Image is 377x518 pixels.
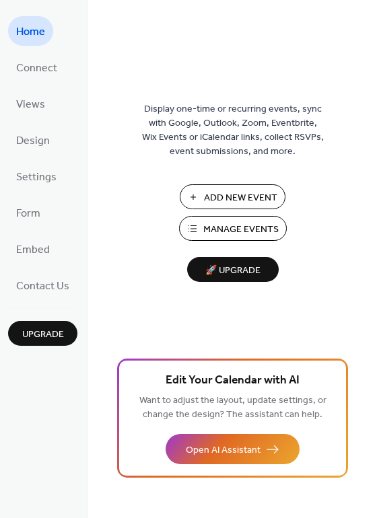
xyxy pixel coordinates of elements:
a: Design [8,125,58,155]
button: Upgrade [8,321,77,346]
span: Design [16,131,50,152]
span: Form [16,203,40,225]
button: Add New Event [180,184,285,209]
span: Contact Us [16,276,69,297]
span: Manage Events [203,223,279,237]
span: Views [16,94,45,116]
a: Connect [8,52,65,82]
span: Settings [16,167,57,188]
a: Home [8,16,53,46]
button: Open AI Assistant [166,434,300,464]
span: Want to adjust the layout, update settings, or change the design? The assistant can help. [139,392,327,424]
a: Form [8,198,48,227]
a: Views [8,89,53,118]
span: Open AI Assistant [186,443,261,457]
span: Embed [16,239,50,261]
a: Contact Us [8,270,77,300]
button: Manage Events [179,216,287,241]
span: Upgrade [22,328,64,342]
span: Display one-time or recurring events, sync with Google, Outlook, Zoom, Eventbrite, Wix Events or ... [142,102,324,159]
span: 🚀 Upgrade [195,262,271,280]
span: Home [16,22,45,43]
a: Settings [8,161,65,191]
span: Connect [16,58,57,79]
button: 🚀 Upgrade [187,257,279,282]
span: Edit Your Calendar with AI [166,371,300,390]
a: Embed [8,234,58,264]
span: Add New Event [204,191,277,205]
